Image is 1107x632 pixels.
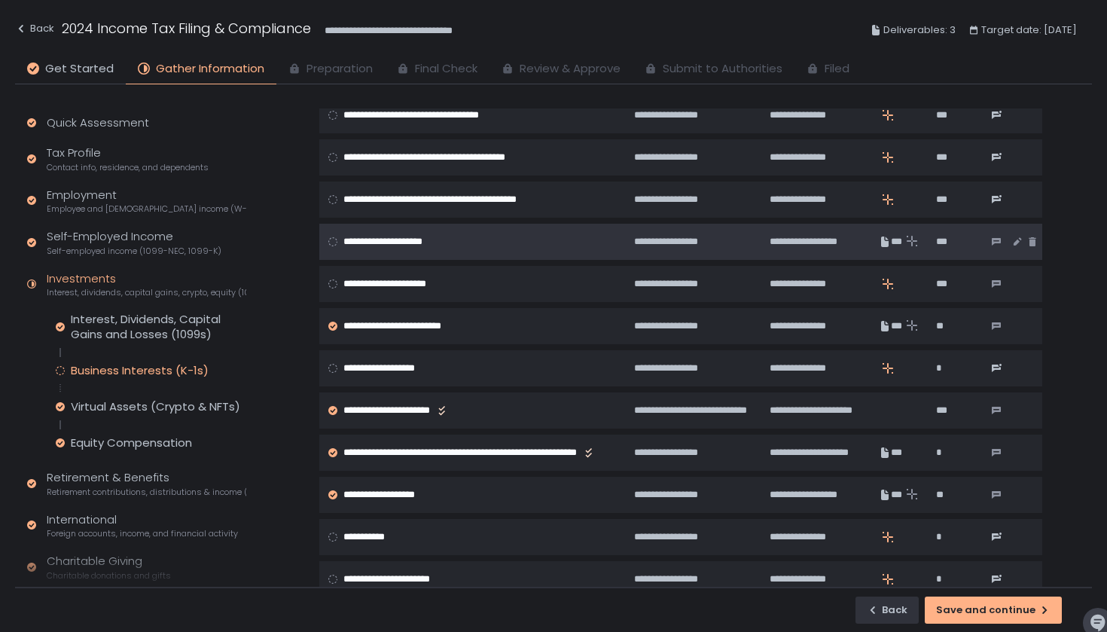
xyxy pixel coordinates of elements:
[415,60,477,78] span: Final Check
[47,145,209,173] div: Tax Profile
[71,363,209,378] div: Business Interests (K-1s)
[47,553,171,582] div: Charitable Giving
[62,18,311,38] h1: 2024 Income Tax Filing & Compliance
[47,511,238,540] div: International
[47,570,171,582] span: Charitable donations and gifts
[883,21,956,39] span: Deliverables: 3
[47,187,246,215] div: Employment
[47,228,221,257] div: Self-Employed Income
[47,469,246,498] div: Retirement & Benefits
[47,114,149,132] div: Quick Assessment
[47,270,246,299] div: Investments
[936,603,1051,617] div: Save and continue
[520,60,621,78] span: Review & Approve
[306,60,373,78] span: Preparation
[71,312,246,342] div: Interest, Dividends, Capital Gains and Losses (1099s)
[925,597,1062,624] button: Save and continue
[47,246,221,257] span: Self-employed income (1099-NEC, 1099-K)
[71,399,240,414] div: Virtual Assets (Crypto & NFTs)
[47,287,246,298] span: Interest, dividends, capital gains, crypto, equity (1099s, K-1s)
[663,60,782,78] span: Submit to Authorities
[47,162,209,173] span: Contact info, residence, and dependents
[45,60,114,78] span: Get Started
[825,60,849,78] span: Filed
[71,435,192,450] div: Equity Compensation
[15,20,54,38] div: Back
[855,597,919,624] button: Back
[47,487,246,498] span: Retirement contributions, distributions & income (1099-R, 5498)
[867,603,907,617] div: Back
[156,60,264,78] span: Gather Information
[981,21,1077,39] span: Target date: [DATE]
[15,18,54,43] button: Back
[47,203,246,215] span: Employee and [DEMOGRAPHIC_DATA] income (W-2s)
[47,528,238,539] span: Foreign accounts, income, and financial activity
